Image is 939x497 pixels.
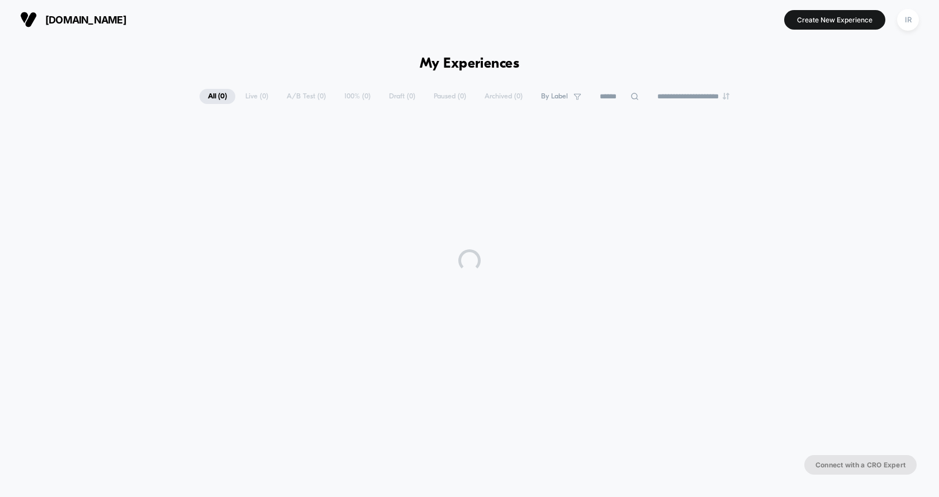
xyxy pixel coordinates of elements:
[420,56,520,72] h1: My Experiences
[200,89,235,104] span: All ( 0 )
[804,455,917,475] button: Connect with a CRO Expert
[45,14,126,26] span: [DOMAIN_NAME]
[723,93,729,100] img: end
[784,10,885,30] button: Create New Experience
[541,92,568,101] span: By Label
[17,11,130,29] button: [DOMAIN_NAME]
[20,11,37,28] img: Visually logo
[894,8,922,31] button: IR
[897,9,919,31] div: IR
